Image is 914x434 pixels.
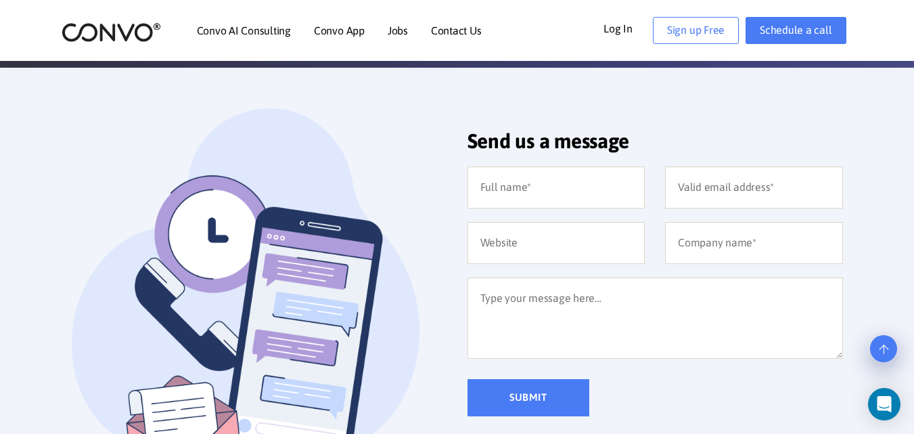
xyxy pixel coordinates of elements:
[62,22,161,43] img: logo_2.png
[467,222,645,264] input: Website
[388,25,408,36] a: Jobs
[665,222,843,264] input: Company name*
[431,25,482,36] a: Contact Us
[314,25,365,36] a: Convo App
[746,17,846,44] a: Schedule a call
[603,17,653,39] a: Log In
[868,388,900,420] div: Open Intercom Messenger
[467,167,645,209] input: Full name*
[467,129,843,163] h2: Send us a message
[467,379,589,416] input: Submit
[653,17,739,44] a: Sign up Free
[665,167,843,209] input: Valid email address*
[197,25,291,36] a: Convo AI Consulting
